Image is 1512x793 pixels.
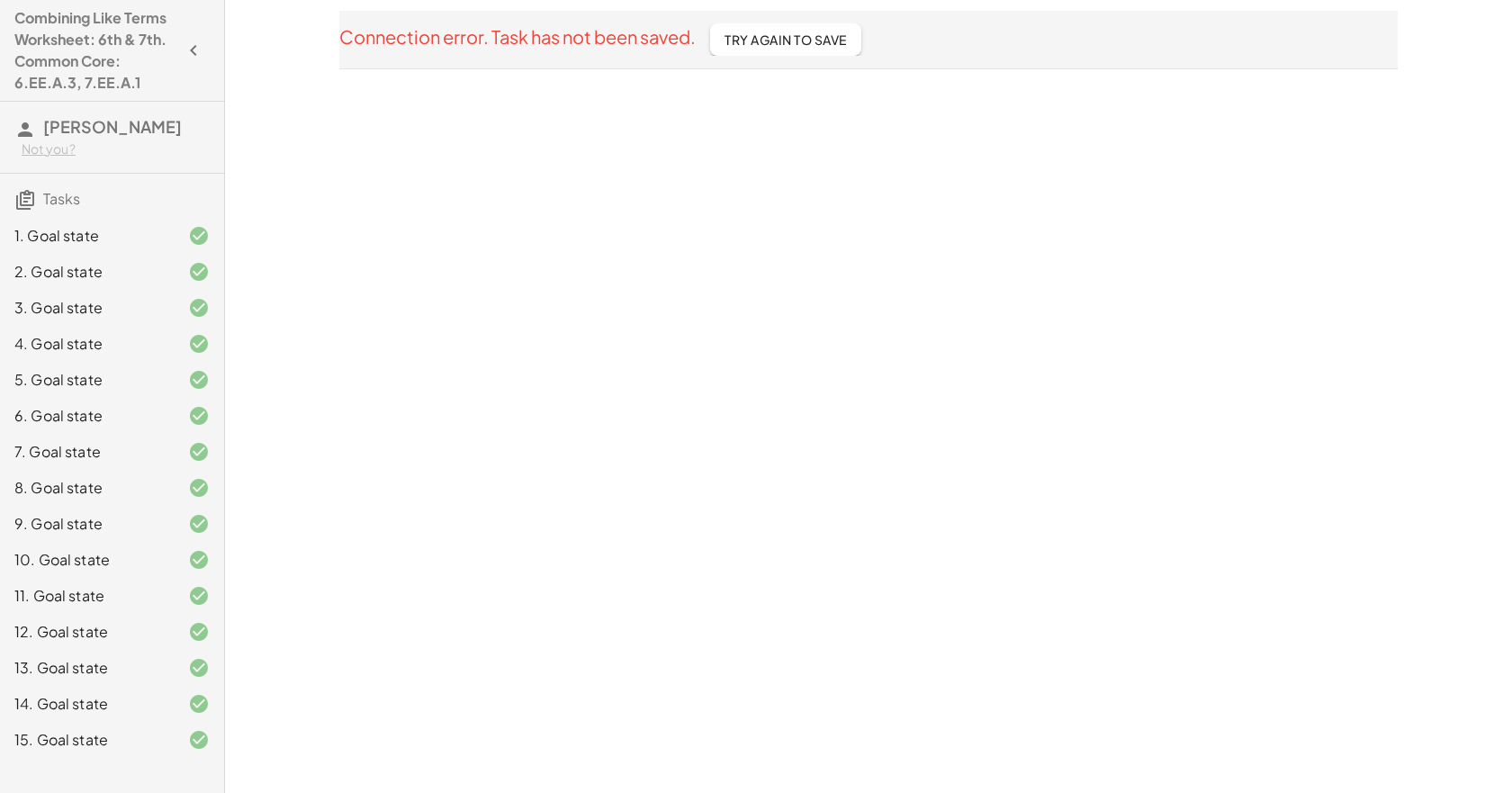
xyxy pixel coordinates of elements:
span: Try Again To Save [724,32,847,48]
div: 13. Goal state [14,657,159,679]
div: Not you? [22,140,210,158]
div: 15. Goal state [14,729,159,751]
span: Tasks [43,189,80,208]
div: 9. Goal state [14,513,159,535]
div: 7. Goal state [14,441,159,463]
i: Task finished and correct. [188,477,210,499]
i: Task finished and correct. [188,585,210,607]
div: 14. Goal state [14,693,159,715]
div: 8. Goal state [14,477,159,499]
i: Task finished and correct. [188,621,210,643]
div: 3. Goal state [14,297,159,319]
i: Task finished and correct. [188,261,210,283]
div: 12. Goal state [14,621,159,643]
i: Task finished and correct. [188,549,210,571]
button: Try Again To Save [710,23,861,56]
span: Connection error. Task has not been saved. [339,25,696,48]
h4: Combining Like Terms Worksheet: 6th & 7th. Common Core: 6.EE.A.3, 7.EE.A.1 [14,7,177,94]
i: Task finished and correct. [188,225,210,247]
span: [PERSON_NAME] [43,116,182,137]
i: Task finished and correct. [188,405,210,427]
div: 1. Goal state [14,225,159,247]
i: Task finished and correct. [188,369,210,391]
i: Task finished and correct. [188,513,210,535]
div: 10. Goal state [14,549,159,571]
i: Task finished and correct. [188,657,210,679]
div: 5. Goal state [14,369,159,391]
div: 6. Goal state [14,405,159,427]
div: 11. Goal state [14,585,159,607]
div: 4. Goal state [14,333,159,355]
i: Task finished and correct. [188,693,210,715]
i: Task finished and correct. [188,441,210,463]
i: Task finished and correct. [188,729,210,751]
div: 2. Goal state [14,261,159,283]
i: Task finished and correct. [188,297,210,319]
i: Task finished and correct. [188,333,210,355]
